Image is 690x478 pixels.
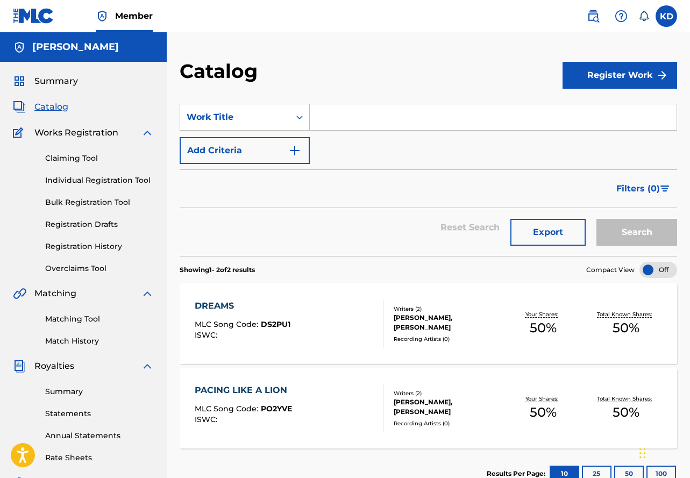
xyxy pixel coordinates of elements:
[195,319,261,329] span: MLC Song Code :
[597,310,655,318] p: Total Known Shares:
[195,404,261,413] span: MLC Song Code :
[510,219,586,246] button: Export
[45,336,154,347] a: Match History
[34,360,74,373] span: Royalties
[180,368,677,448] a: PACING LIKE A LIONMLC Song Code:PO2YVEISWC:Writers (2)[PERSON_NAME], [PERSON_NAME]Recording Artis...
[639,437,646,469] div: Drag
[636,426,690,478] iframe: Chat Widget
[656,69,668,82] img: f7272a7cc735f4ea7f67.svg
[45,263,154,274] a: Overclaims Tool
[394,335,502,343] div: Recording Artists ( 0 )
[530,403,557,422] span: 50 %
[13,126,27,139] img: Works Registration
[45,219,154,230] a: Registration Drafts
[195,415,220,424] span: ISWC :
[638,11,649,22] div: Notifications
[615,10,628,23] img: help
[586,265,635,275] span: Compact View
[45,408,154,419] a: Statements
[525,395,561,403] p: Your Shares:
[45,153,154,164] a: Claiming Tool
[45,452,154,463] a: Rate Sheets
[610,5,632,27] div: Help
[13,75,78,88] a: SummarySummary
[13,360,26,373] img: Royalties
[13,8,54,24] img: MLC Logo
[563,62,677,89] button: Register Work
[587,10,600,23] img: search
[180,265,255,275] p: Showing 1 - 2 of 2 results
[660,186,670,192] img: filter
[660,313,690,399] iframe: Resource Center
[394,419,502,427] div: Recording Artists ( 0 )
[13,101,26,113] img: Catalog
[525,310,561,318] p: Your Shares:
[610,175,677,202] button: Filters (0)
[261,319,290,329] span: DS2PU1
[187,111,283,124] div: Work Title
[394,305,502,313] div: Writers ( 2 )
[394,313,502,332] div: [PERSON_NAME], [PERSON_NAME]
[13,287,26,300] img: Matching
[34,287,76,300] span: Matching
[45,197,154,208] a: Bulk Registration Tool
[34,101,68,113] span: Catalog
[288,144,301,157] img: 9d2ae6d4665cec9f34b9.svg
[195,330,220,340] span: ISWC :
[394,389,502,397] div: Writers ( 2 )
[180,104,677,256] form: Search Form
[141,287,154,300] img: expand
[613,318,639,338] span: 50 %
[195,299,290,312] div: DREAMS
[115,10,153,22] span: Member
[180,137,310,164] button: Add Criteria
[13,75,26,88] img: Summary
[45,241,154,252] a: Registration History
[34,126,118,139] span: Works Registration
[195,384,293,397] div: PACING LIKE A LION
[141,126,154,139] img: expand
[13,101,68,113] a: CatalogCatalog
[45,386,154,397] a: Summary
[96,10,109,23] img: Top Rightsholder
[656,5,677,27] div: User Menu
[616,182,660,195] span: Filters ( 0 )
[530,318,557,338] span: 50 %
[13,41,26,54] img: Accounts
[597,395,655,403] p: Total Known Shares:
[45,313,154,325] a: Matching Tool
[180,59,263,83] h2: Catalog
[45,430,154,441] a: Annual Statements
[141,360,154,373] img: expand
[34,75,78,88] span: Summary
[613,403,639,422] span: 50 %
[394,397,502,417] div: [PERSON_NAME], [PERSON_NAME]
[32,41,119,53] h5: KYLE P DOWNES
[180,283,677,364] a: DREAMSMLC Song Code:DS2PU1ISWC:Writers (2)[PERSON_NAME], [PERSON_NAME]Recording Artists (0)Your S...
[582,5,604,27] a: Public Search
[261,404,292,413] span: PO2YVE
[45,175,154,186] a: Individual Registration Tool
